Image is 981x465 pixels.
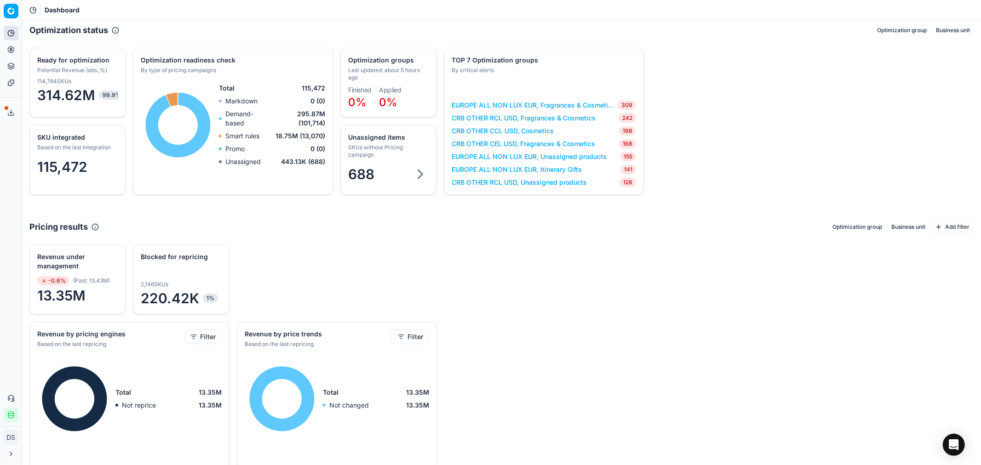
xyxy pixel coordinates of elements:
[73,277,110,284] span: ( Past : 13.43M )
[141,56,323,65] div: Optimization readiness check
[329,401,369,410] p: Not changed
[379,87,402,93] dt: Applied
[225,131,259,141] p: Smart rules
[115,388,131,397] span: Total
[37,159,87,175] span: 115,472
[141,290,221,306] span: 220.42K
[391,329,429,344] button: Filter
[452,101,614,110] a: EUROPE ALL NON LUX EUR, Fragrances & Cosmetics
[348,133,427,142] div: Unassigned items
[37,276,69,285] span: -0.6%
[452,139,595,148] a: CRB OTHER CEL USD, Fragrances & Cosmetics
[37,78,71,85] span: 114,784 SKUs
[141,281,168,288] span: 2,146 SKUs
[302,84,325,93] span: 115,472
[203,294,218,303] span: 1%
[37,56,116,65] div: Ready for optimization
[348,56,427,65] div: Optimization groups
[873,25,930,36] button: Optimization group
[29,24,108,37] h2: Optimization status
[618,101,636,110] span: 309
[37,144,116,151] div: Based on the last integration
[270,109,325,128] span: 295.87M (101,714)
[452,67,634,74] div: By critical alerts
[122,401,156,410] p: Not reprice
[829,221,886,232] button: Optimization group
[275,131,325,141] span: 18.75M (13,070)
[452,56,634,65] div: TOP 7 Optimization groups
[37,252,116,271] div: Revenue under management
[619,113,636,123] span: 242
[943,434,965,456] div: Open Intercom Messenger
[348,96,367,109] span: 0%
[931,221,974,232] button: Add filter
[199,401,222,410] span: 13.35M
[225,157,261,166] p: Unassigned
[225,96,258,106] p: Markdown
[452,126,554,136] a: CRB OTHER CCL USD, Cosmetics
[310,96,325,106] span: 0 (0)
[452,178,587,187] a: CRB OTHER RCL USD, Unassigned products
[37,87,118,103] span: 314.62M
[348,166,374,182] span: 688
[141,67,323,74] div: By type of pricing campaigns
[245,329,390,339] div: Revenue by price trends
[37,133,116,142] div: SKU integrated
[45,6,80,15] nav: breadcrumb
[406,388,429,397] span: 13.35M
[323,388,338,397] span: Total
[932,25,974,36] button: Business unit
[888,221,929,232] button: Business unit
[225,144,245,153] p: Promo
[99,91,125,100] span: 99.9%
[348,144,427,159] div: SKUs without Pricing campaign
[406,401,429,410] span: 13.35M
[379,96,397,109] span: 0%
[619,126,636,136] span: 198
[4,431,18,444] span: DS
[199,388,222,397] span: 13.35M
[620,152,636,161] span: 155
[37,340,182,348] div: Based on the last repricing
[184,329,222,344] button: Filter
[620,165,636,174] span: 141
[29,221,88,233] h2: Pricing results
[141,252,219,261] div: Blocked for repricing
[281,157,325,166] span: 443.13K (688)
[620,178,636,187] span: 128
[225,109,270,128] p: Demand-based
[37,67,116,74] div: Potential Revenue (abs.,%)
[45,6,80,15] span: Dashboard
[619,139,636,148] span: 168
[452,165,582,174] a: EUROPE ALL NON LUX EUR, Itinerary Gifts
[452,113,596,123] a: CRB OTHER RCL USD, Fragrances & Cosmetics
[348,67,427,81] div: Last updated: about 5 hours ago
[219,84,235,93] span: Total
[245,340,390,348] div: Based on the last repricing
[37,329,182,339] div: Revenue by pricing engines
[348,87,372,93] dt: Finished
[310,144,325,153] span: 0 (0)
[452,152,607,161] a: EUROPE ALL NON LUX EUR, Unassigned products
[37,287,118,304] span: 13.35M
[4,430,18,445] button: DS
